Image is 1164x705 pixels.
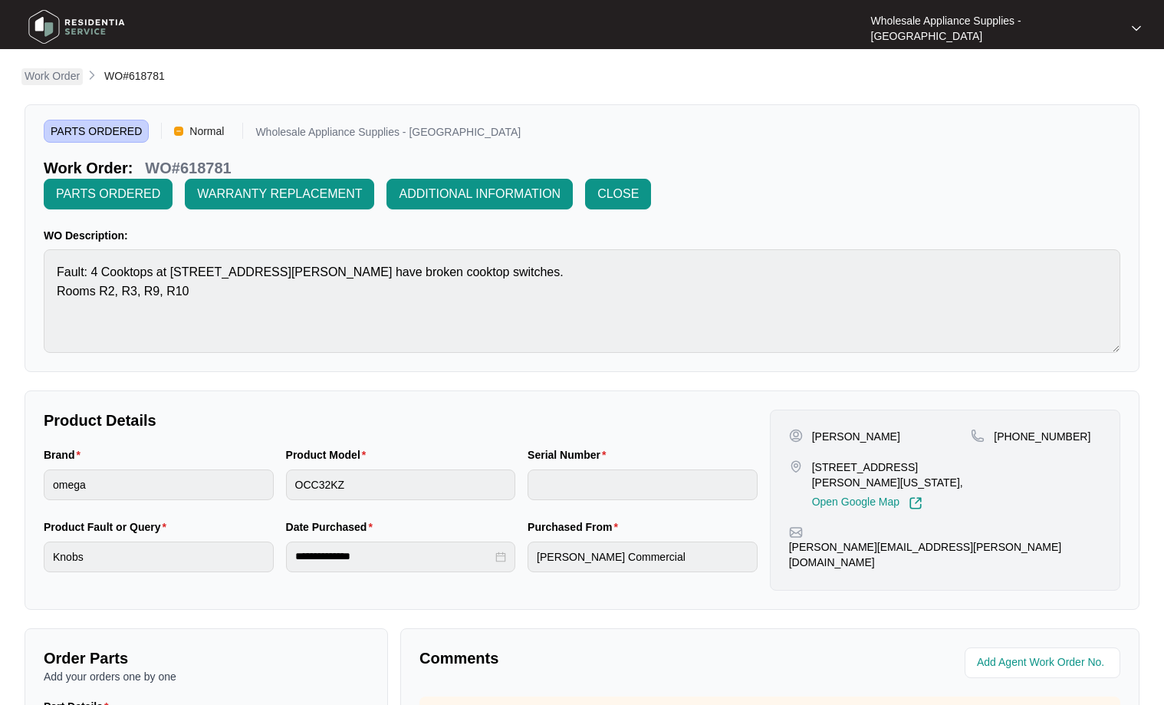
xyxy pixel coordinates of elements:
[1132,25,1141,32] img: dropdown arrow
[994,429,1090,444] p: [PHONE_NUMBER]
[528,447,612,463] label: Serial Number
[399,185,561,203] span: ADDITIONAL INFORMATION
[789,525,803,539] img: map-pin
[44,249,1120,353] textarea: Fault: 4 Cooktops at [STREET_ADDRESS][PERSON_NAME] have broken cooktop switches. Rooms R2, R3, R9...
[56,185,160,203] span: PARTS ORDERED
[255,127,521,143] p: Wholesale Appliance Supplies - [GEOGRAPHIC_DATA]
[44,469,274,500] input: Brand
[44,410,758,431] p: Product Details
[21,68,83,85] a: Work Order
[419,647,759,669] p: Comments
[44,157,133,179] p: Work Order:
[812,496,922,510] a: Open Google Map
[44,669,369,684] p: Add your orders one by one
[145,157,231,179] p: WO#618781
[789,429,803,443] img: user-pin
[597,185,639,203] span: CLOSE
[44,519,173,535] label: Product Fault or Query
[585,179,651,209] button: CLOSE
[971,429,985,443] img: map-pin
[789,539,1101,570] p: [PERSON_NAME][EMAIL_ADDRESS][PERSON_NAME][DOMAIN_NAME]
[185,179,374,209] button: WARRANTY REPLACEMENT
[977,654,1111,672] input: Add Agent Work Order No.
[44,179,173,209] button: PARTS ORDERED
[104,70,165,82] span: WO#618781
[44,647,369,669] p: Order Parts
[23,4,130,50] img: residentia service logo
[44,542,274,572] input: Product Fault or Query
[812,460,972,490] p: [STREET_ADDRESS][PERSON_NAME][US_STATE],
[174,127,183,136] img: Vercel Logo
[286,469,516,500] input: Product Model
[44,120,149,143] span: PARTS ORDERED
[25,68,80,84] p: Work Order
[528,542,758,572] input: Purchased From
[528,519,624,535] label: Purchased From
[812,429,900,444] p: [PERSON_NAME]
[789,460,803,473] img: map-pin
[871,13,1119,44] p: Wholesale Appliance Supplies - [GEOGRAPHIC_DATA]
[197,185,362,203] span: WARRANTY REPLACEMENT
[44,447,87,463] label: Brand
[386,179,573,209] button: ADDITIONAL INFORMATION
[528,469,758,500] input: Serial Number
[909,496,922,510] img: Link-External
[44,228,1120,243] p: WO Description:
[286,447,373,463] label: Product Model
[286,519,379,535] label: Date Purchased
[183,120,230,143] span: Normal
[295,549,493,565] input: Date Purchased
[86,69,98,81] img: chevron-right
